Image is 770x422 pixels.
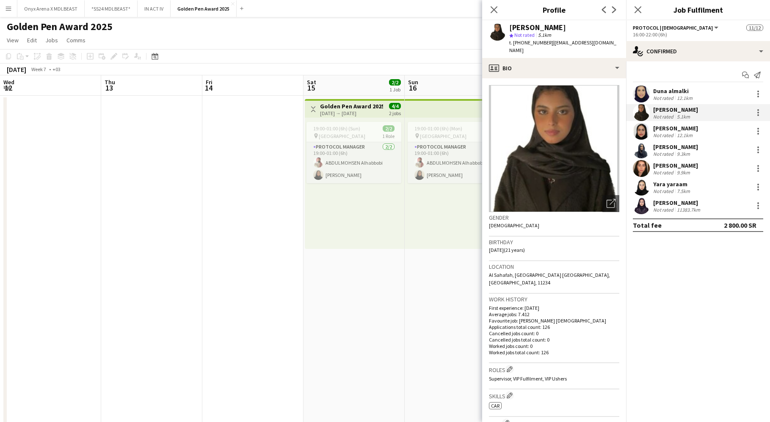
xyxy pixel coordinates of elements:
div: 7.5km [675,188,692,194]
span: 16 [407,83,418,93]
div: 2 800.00 SR [724,221,756,229]
div: Not rated [653,132,675,138]
h3: Roles [489,365,619,374]
div: [DATE] → [DATE] [320,110,383,116]
div: 12.1km [675,132,694,138]
app-card-role: Protocol Manager2/219:00-01:00 (6h)ABDULMOHSEN Alhabbobi[PERSON_NAME] [306,142,401,183]
app-job-card: 19:00-01:00 (6h) (Sun)2/2 [GEOGRAPHIC_DATA]1 RoleProtocol Manager2/219:00-01:00 (6h)ABDULMOHSEN A... [306,122,401,183]
p: Applications total count: 126 [489,324,619,330]
div: Not rated [653,95,675,101]
h3: Birthday [489,238,619,246]
span: View [7,36,19,44]
span: Not rated [514,32,535,38]
p: Average jobs: 7.412 [489,311,619,317]
h3: Location [489,263,619,270]
span: Fri [206,78,213,86]
span: Edit [27,36,37,44]
span: | [EMAIL_ADDRESS][DOMAIN_NAME] [509,39,616,53]
span: 11/12 [746,25,763,31]
h3: Skills [489,391,619,400]
span: 12 [2,83,14,93]
span: Sat [307,78,316,86]
div: [PERSON_NAME] [653,124,698,132]
span: [GEOGRAPHIC_DATA] [420,133,466,139]
span: Comms [66,36,86,44]
a: Comms [63,35,89,46]
a: Jobs [42,35,61,46]
span: Al Sahafah, [GEOGRAPHIC_DATA] [GEOGRAPHIC_DATA], [GEOGRAPHIC_DATA], 11234 [489,272,610,286]
span: Car [491,403,500,409]
h3: Golden Pen Award 2025 [320,102,383,110]
a: Edit [24,35,40,46]
app-card-role: Protocol Manager2/219:00-01:00 (6h)ABDULMOHSEN Alhabbobi[PERSON_NAME] [408,142,502,183]
div: Total fee [633,221,662,229]
div: 2 jobs [389,109,401,116]
div: [PERSON_NAME] [653,162,698,169]
span: [DEMOGRAPHIC_DATA] [489,222,539,229]
div: Not rated [653,169,675,176]
span: Sun [408,78,418,86]
img: Crew avatar or photo [489,85,619,212]
div: 16:00-22:00 (6h) [633,31,763,38]
div: Open photos pop-in [602,195,619,212]
div: +03 [52,66,61,72]
p: Cancelled jobs count: 0 [489,330,619,336]
div: Confirmed [626,41,770,61]
span: Jobs [45,36,58,44]
div: 5.1km [675,113,692,120]
button: Onyx Arena X MDLBEAST [17,0,85,17]
div: [PERSON_NAME] [653,106,698,113]
div: Duna almalki [653,87,694,95]
h3: Job Fulfilment [626,4,770,15]
div: [DATE] [7,65,26,74]
h1: Golden Pen Award 2025 [7,20,113,33]
h3: Work history [489,295,619,303]
button: Protocol | [DEMOGRAPHIC_DATA] [633,25,720,31]
div: 11383.7km [675,207,702,213]
span: t. [PHONE_NUMBER] [509,39,553,46]
span: Wed [3,78,14,86]
div: 9.3km [675,151,692,157]
p: Cancelled jobs total count: 0 [489,336,619,343]
span: Supervisor, VIP Fulfilment, VIP Ushers [489,375,567,382]
div: [PERSON_NAME] [509,24,566,31]
div: [PERSON_NAME] [653,143,698,151]
span: 15 [306,83,316,93]
p: Worked jobs count: 0 [489,343,619,349]
button: IN ACT IV [138,0,171,17]
span: [DATE] (21 years) [489,247,525,253]
div: 9.9km [675,169,692,176]
span: Thu [105,78,115,86]
span: Protocol | Female [633,25,713,31]
a: View [3,35,22,46]
span: 4/4 [389,103,401,109]
button: Golden Pen Award 2025 [171,0,237,17]
span: 13 [103,83,115,93]
app-job-card: 19:00-01:00 (6h) (Mon)2/2 [GEOGRAPHIC_DATA]1 RoleProtocol Manager2/219:00-01:00 (6h)ABDULMOHSEN A... [408,122,502,183]
span: 5.1km [536,32,553,38]
span: [GEOGRAPHIC_DATA] [319,133,365,139]
div: Yara yaraam [653,180,692,188]
h3: Gender [489,214,619,221]
div: Not rated [653,207,675,213]
span: 2/2 [383,125,395,132]
div: Not rated [653,113,675,120]
div: 12.1km [675,95,694,101]
div: Not rated [653,188,675,194]
span: Week 7 [28,66,49,72]
p: Worked jobs total count: 126 [489,349,619,356]
span: 1 Role [382,133,395,139]
div: [PERSON_NAME] [653,199,702,207]
h3: Profile [482,4,626,15]
span: 19:00-01:00 (6h) (Mon) [414,125,462,132]
p: First experience: [DATE] [489,305,619,311]
span: 14 [204,83,213,93]
span: 2/2 [389,79,401,86]
div: Bio [482,58,626,78]
div: Not rated [653,151,675,157]
div: 1 Job [389,86,400,93]
p: Favourite job: [PERSON_NAME] [DEMOGRAPHIC_DATA] [489,317,619,324]
button: *SS24 MDLBEAST* [85,0,138,17]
